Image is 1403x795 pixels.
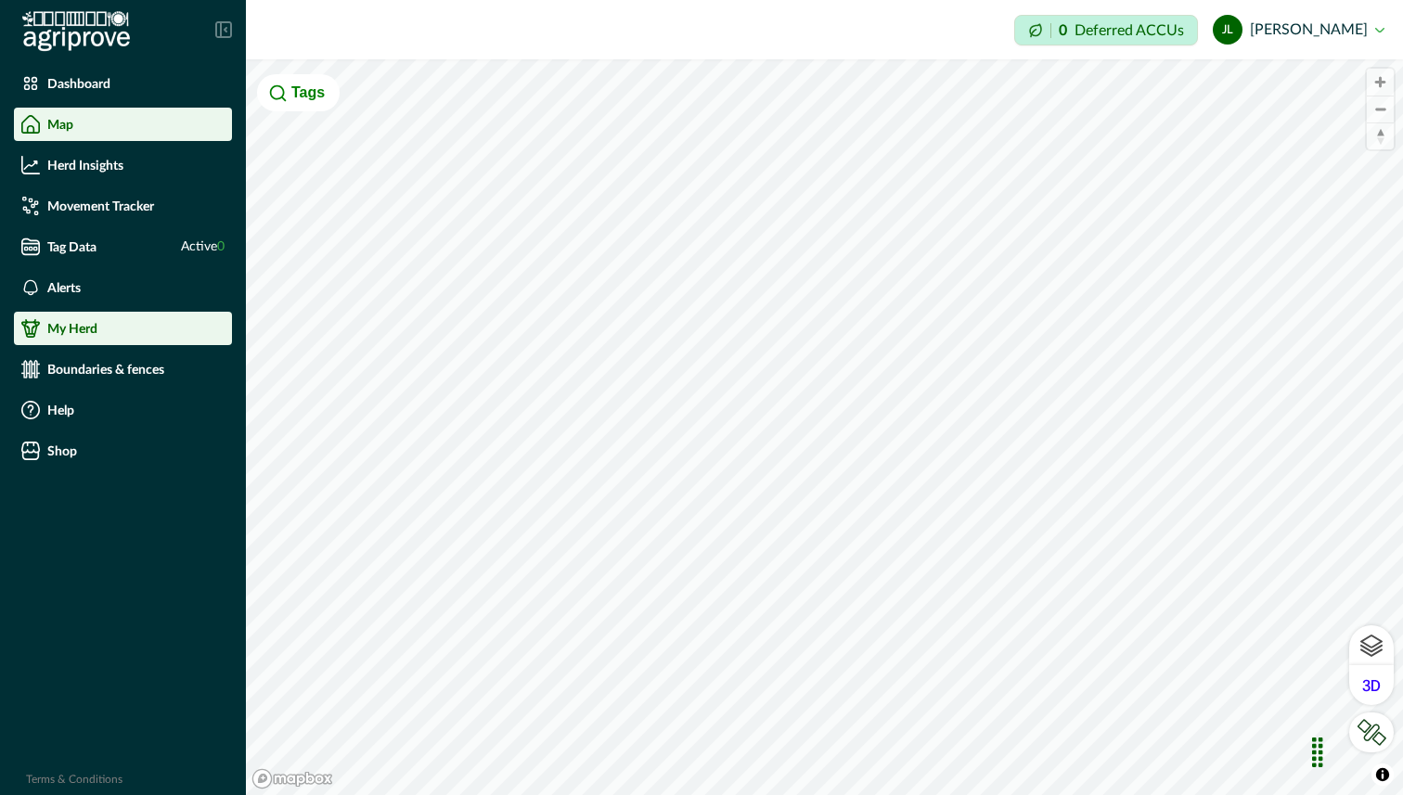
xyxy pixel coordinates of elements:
span: Zoom out [1367,96,1394,122]
span: 0 [217,240,225,253]
span: Active [181,237,225,257]
p: Herd Insights [47,158,123,173]
a: Shop [14,434,232,468]
a: Tag DataActive0 [14,230,232,263]
p: Deferred ACCUs [1075,23,1184,37]
p: Boundaries & fences [47,362,164,377]
a: Terms & Conditions [26,774,122,785]
button: Reset bearing to north [1367,122,1394,149]
p: Alerts [47,280,81,295]
a: Boundaries & fences [14,353,232,386]
div: Drag [1303,724,1332,780]
a: Dashboard [14,67,232,100]
canvas: Map [246,59,1403,795]
p: 0 [1059,23,1067,38]
span: Reset bearing to north [1367,123,1394,149]
p: Map [47,117,73,132]
a: Map [14,108,232,141]
a: Mapbox logo [251,768,333,789]
p: My Herd [47,321,97,336]
a: Help [14,393,232,427]
p: Tag Data [47,239,97,254]
p: Movement Tracker [47,199,154,213]
button: Zoom in [1367,69,1394,96]
p: Help [47,403,74,417]
p: Shop [47,443,77,458]
iframe: Chat Widget [1310,706,1403,795]
a: Alerts [14,271,232,304]
button: Jean Liebenberg[PERSON_NAME] [1213,7,1384,52]
button: Tags [257,74,340,111]
a: My Herd [14,312,232,345]
img: Logo [22,11,130,52]
a: Movement Tracker [14,189,232,223]
button: Zoom out [1367,96,1394,122]
p: Dashboard [47,76,110,91]
a: Herd Insights [14,148,232,182]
